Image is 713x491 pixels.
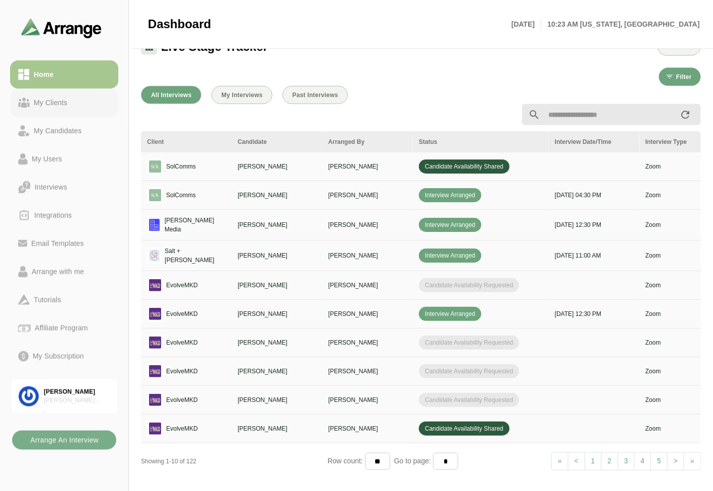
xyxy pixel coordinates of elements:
[555,309,633,318] p: [DATE] 12:30 PM
[238,137,316,146] div: Candidate
[44,396,110,405] div: [PERSON_NAME] Associates
[238,162,316,171] p: [PERSON_NAME]
[419,422,510,436] span: Candidate Availability Shared
[419,218,481,232] span: Interview Arranged
[166,309,198,318] p: EvolveMKD
[667,452,684,470] a: Next
[651,452,668,470] a: 5
[10,60,118,89] a: Home
[282,86,348,104] button: Past Interviews
[147,335,163,351] img: logo
[328,137,407,146] div: Arranged By
[147,137,226,146] div: Client
[238,367,316,376] p: [PERSON_NAME]
[10,173,118,201] a: Interviews
[30,125,86,137] div: My Candidates
[30,294,65,306] div: Tutorials
[238,191,316,200] p: [PERSON_NAME]
[680,109,692,121] i: appended action
[690,457,694,465] span: »
[555,137,633,146] div: Interview Date/Time
[166,281,198,290] p: EvolveMKD
[10,89,118,117] a: My Clients
[141,86,201,104] button: All Interviews
[676,73,692,80] span: Filter
[10,145,118,173] a: My Users
[30,209,76,221] div: Integrations
[328,162,407,171] p: [PERSON_NAME]
[30,68,57,80] div: Home
[141,457,328,466] div: Showing 1-10 of 122
[419,159,510,174] span: Candidate Availability Shared
[674,457,678,465] span: >
[328,457,365,465] span: Row count:
[44,388,110,396] div: [PERSON_NAME]
[31,181,71,193] div: Interviews
[328,424,407,433] p: [PERSON_NAME]
[419,364,519,378] span: Candidate Availability Requested
[31,322,92,334] div: Affiliate Program
[390,457,433,465] span: Go to page:
[555,251,633,260] p: [DATE] 11:00 AM
[328,338,407,347] p: [PERSON_NAME]
[10,229,118,258] a: Email Templates
[512,18,541,30] p: [DATE]
[166,424,198,433] p: EvolveMKD
[151,92,192,99] span: All Interviews
[541,18,700,30] p: 10:23 AM [US_STATE], [GEOGRAPHIC_DATA]
[147,392,163,408] img: logo
[238,281,316,290] p: [PERSON_NAME]
[21,18,102,38] img: arrangeai-name-small-logo.4d2b8aee.svg
[10,314,118,342] a: Affiliate Program
[30,97,72,109] div: My Clients
[10,258,118,286] a: Arrange with me
[238,424,316,433] p: [PERSON_NAME]
[419,307,481,321] span: Interview Arranged
[659,68,701,86] button: Filter
[555,220,633,229] p: [DATE] 12:30 PM
[601,452,618,470] a: 2
[211,86,272,104] button: My Interviews
[419,249,481,263] span: Interview Arranged
[148,17,211,32] span: Dashboard
[29,350,88,362] div: My Subscription
[684,452,701,470] a: Next
[147,187,163,203] img: logo
[238,309,316,318] p: [PERSON_NAME]
[147,217,162,233] img: logo
[147,421,163,437] img: logo
[419,188,481,202] span: Interview Arranged
[221,92,263,99] span: My Interviews
[165,216,226,234] p: [PERSON_NAME] Media
[147,277,163,293] img: logo
[166,338,198,347] p: EvolveMKD
[27,237,88,250] div: Email Templates
[166,367,198,376] p: EvolveMKD
[634,452,651,470] a: 4
[328,220,407,229] p: [PERSON_NAME]
[328,251,407,260] p: [PERSON_NAME]
[147,363,163,379] img: logo
[555,191,633,200] p: [DATE] 04:30 PM
[12,431,116,450] button: Arrange An Interview
[10,286,118,314] a: Tutorials
[292,92,338,99] span: Past Interviews
[30,431,99,450] b: Arrange An Interview
[28,266,88,278] div: Arrange with me
[328,395,407,404] p: [PERSON_NAME]
[238,251,316,260] p: [PERSON_NAME]
[328,367,407,376] p: [PERSON_NAME]
[238,338,316,347] p: [PERSON_NAME]
[166,162,196,171] p: SolComms
[238,395,316,404] p: [PERSON_NAME]
[28,153,66,165] div: My Users
[10,201,118,229] a: Integrations
[618,452,635,470] a: 3
[10,117,118,145] a: My Candidates
[166,191,196,200] p: SolComms
[147,158,163,175] img: logo
[328,309,407,318] p: [PERSON_NAME]
[10,342,118,370] a: My Subscription
[147,306,163,322] img: logo
[165,247,226,265] p: Salt + [PERSON_NAME]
